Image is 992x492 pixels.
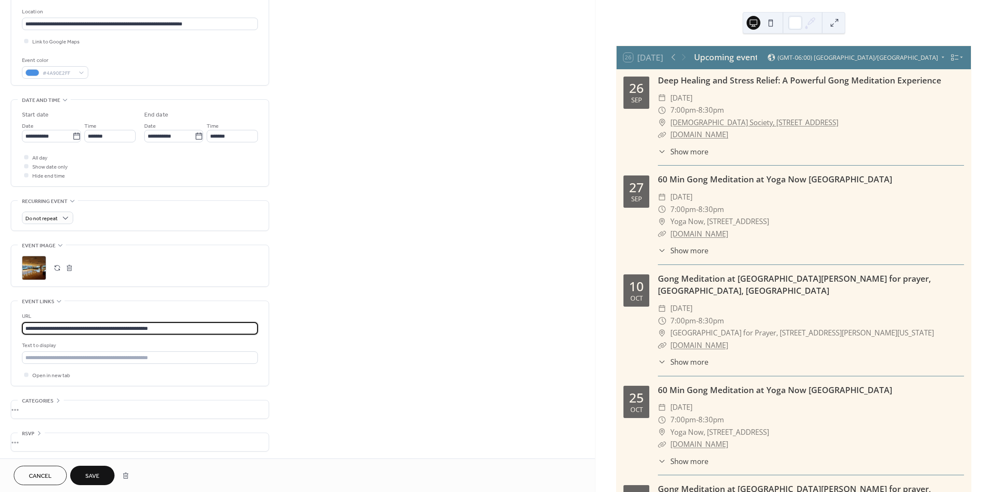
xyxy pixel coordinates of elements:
[658,146,708,157] button: ​Show more
[658,117,666,129] div: ​
[22,429,34,438] span: RSVP
[670,327,934,339] span: [GEOGRAPHIC_DATA] for Prayer, [STREET_ADDRESS][PERSON_NAME][US_STATE]
[658,456,708,467] button: ​Show more
[670,302,692,315] span: [DATE]
[696,203,698,216] span: -
[22,256,46,280] div: ;
[670,340,728,350] a: [DOMAIN_NAME]
[658,146,666,157] div: ​
[32,172,65,181] span: Hide end time
[658,384,892,396] a: 60 Min Gong Meditation at Yoga Now [GEOGRAPHIC_DATA]
[658,215,666,228] div: ​
[658,339,666,352] div: ​
[670,129,728,139] a: [DOMAIN_NAME]
[22,7,256,16] div: Location
[698,414,724,426] span: 8:30pm
[658,414,666,426] div: ​
[631,196,642,202] div: Sep
[22,297,54,306] span: Event links
[11,400,269,418] div: •••
[658,92,666,105] div: ​
[658,245,708,256] button: ​Show more
[658,74,941,86] a: Deep Healing and Stress Relief: A Powerful Gong Meditation Experience
[670,357,708,367] span: Show more
[658,203,666,216] div: ​
[658,327,666,339] div: ​
[670,191,692,203] span: [DATE]
[207,122,219,131] span: Time
[22,56,87,65] div: Event color
[658,357,708,367] button: ​Show more
[144,111,168,120] div: End date
[658,228,666,240] div: ​
[698,203,724,216] span: 8:30pm
[32,371,70,380] span: Open in new tab
[70,466,115,485] button: Save
[22,122,34,131] span: Date
[22,241,56,250] span: Event image
[696,315,698,327] span: -
[698,104,724,117] span: 8:30pm
[658,302,666,315] div: ​
[629,82,644,95] div: 26
[658,315,666,327] div: ​
[629,181,644,194] div: 27
[658,401,666,414] div: ​
[670,215,769,228] span: Yoga Now, [STREET_ADDRESS]
[658,426,666,439] div: ​
[670,245,708,256] span: Show more
[22,341,256,350] div: Text to display
[631,97,642,103] div: Sep
[630,295,643,301] div: Oct
[658,273,931,297] a: Gong Meditation at [GEOGRAPHIC_DATA][PERSON_NAME] for prayer, [GEOGRAPHIC_DATA], [GEOGRAPHIC_DATA]
[658,357,666,367] div: ​
[658,104,666,117] div: ​
[11,433,269,451] div: •••
[32,163,68,172] span: Show date only
[658,191,666,203] div: ​
[670,104,696,117] span: 7:00pm
[778,55,938,61] span: (GMT-06:00) [GEOGRAPHIC_DATA]/[GEOGRAPHIC_DATA]
[670,456,708,467] span: Show more
[658,173,892,185] a: 60 Min Gong Meditation at Yoga Now [GEOGRAPHIC_DATA]
[670,117,838,129] a: [DEMOGRAPHIC_DATA] Society, [STREET_ADDRESS]
[22,197,68,206] span: Recurring event
[22,96,60,105] span: Date and time
[22,397,53,406] span: Categories
[658,456,666,467] div: ​
[630,406,643,413] div: Oct
[629,280,644,293] div: 10
[670,315,696,327] span: 7:00pm
[670,401,692,414] span: [DATE]
[698,315,724,327] span: 8:30pm
[670,92,692,105] span: [DATE]
[29,472,52,481] span: Cancel
[84,122,96,131] span: Time
[14,466,67,485] button: Cancel
[22,111,49,120] div: Start date
[629,391,644,404] div: 25
[658,245,666,256] div: ​
[670,426,769,439] span: Yoga Now, [STREET_ADDRESS]
[670,439,728,449] a: [DOMAIN_NAME]
[694,51,757,64] div: Upcoming events
[43,69,74,78] span: #4A90E2FF
[32,37,80,46] span: Link to Google Maps
[658,438,666,451] div: ​
[22,312,256,321] div: URL
[85,472,99,481] span: Save
[696,104,698,117] span: -
[670,146,708,157] span: Show more
[670,414,696,426] span: 7:00pm
[658,129,666,141] div: ​
[32,154,47,163] span: All day
[144,122,156,131] span: Date
[670,229,728,239] a: [DOMAIN_NAME]
[25,214,58,224] span: Do not repeat
[696,414,698,426] span: -
[670,203,696,216] span: 7:00pm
